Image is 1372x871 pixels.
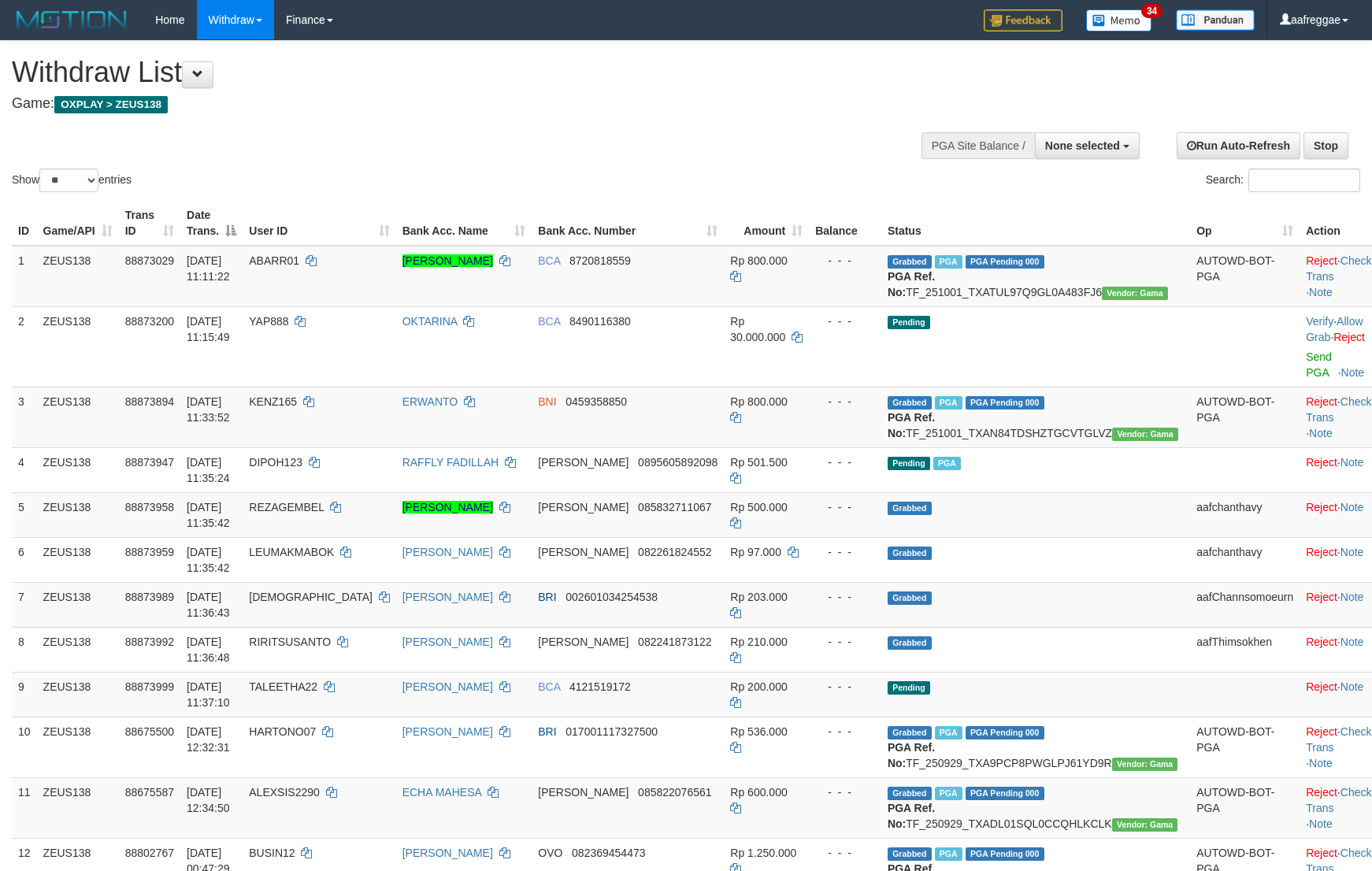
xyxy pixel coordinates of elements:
[730,254,787,267] span: Rp 800.000
[815,499,875,515] div: - - -
[815,313,875,329] div: - - -
[180,201,243,246] th: Date Trans.: activate to sort column descending
[187,501,230,529] span: [DATE] 11:35:42
[1177,132,1300,159] a: Run Auto-Refresh
[1306,315,1333,328] a: Verify
[402,456,499,469] a: RAFFLY FADILLAH
[125,725,174,738] span: 88675500
[569,680,631,693] span: Copy 4121519172 to clipboard
[12,8,132,32] img: MOTION_logo.png
[1306,680,1337,693] a: Reject
[1035,132,1140,159] button: None selected
[1340,501,1364,513] a: Note
[881,717,1190,777] td: TF_250929_TXA9PCP8PWGLPJ61YD9R
[249,456,302,469] span: DIPOH123
[1190,492,1300,537] td: aafchanthavy
[125,395,174,408] span: 88873894
[638,501,711,513] span: Copy 085832711067 to clipboard
[815,394,875,410] div: - - -
[815,784,875,800] div: - - -
[1306,254,1337,267] a: Reject
[125,680,174,693] span: 88873999
[888,741,935,769] b: PGA Ref. No:
[538,636,629,648] span: [PERSON_NAME]
[538,847,562,859] span: OVO
[1340,546,1364,558] a: Note
[1309,757,1333,769] a: Note
[888,502,932,515] span: Grabbed
[730,456,787,469] span: Rp 501.500
[888,591,932,605] span: Grabbed
[1306,315,1363,343] a: Allow Grab
[638,546,711,558] span: Copy 082261824552 to clipboard
[249,546,334,558] span: LEUMAKMABOK
[1306,350,1332,379] a: Send PGA
[730,636,787,648] span: Rp 210.000
[37,717,119,777] td: ZEUS138
[888,457,930,470] span: Pending
[538,254,560,267] span: BCA
[888,316,930,329] span: Pending
[933,457,961,470] span: Marked by aafanarl
[125,847,174,859] span: 88802767
[538,786,629,799] span: [PERSON_NAME]
[538,546,629,558] span: [PERSON_NAME]
[125,786,174,799] span: 88675587
[249,315,288,328] span: YAP888
[37,387,119,447] td: ZEUS138
[37,201,119,246] th: Game/API: activate to sort column ascending
[125,591,174,603] span: 88873989
[402,546,493,558] a: [PERSON_NAME]
[1102,287,1168,300] span: Vendor URL: https://trx31.1velocity.biz
[1303,132,1348,159] a: Stop
[119,201,180,246] th: Trans ID: activate to sort column ascending
[12,169,132,192] label: Show entries
[249,847,295,859] span: BUSIN12
[1190,717,1300,777] td: AUTOWD-BOT-PGA
[1112,818,1178,832] span: Vendor URL: https://trx31.1velocity.biz
[12,96,899,112] h4: Game:
[1141,4,1162,18] span: 34
[966,255,1044,269] span: PGA Pending
[888,636,932,650] span: Grabbed
[538,315,560,328] span: BCA
[1333,331,1365,343] a: Reject
[249,786,320,799] span: ALEXSIS2290
[249,501,324,513] span: REZAGEMBEL
[402,786,481,799] a: ECHA MAHESA
[37,672,119,717] td: ZEUS138
[243,201,395,246] th: User ID: activate to sort column ascending
[1306,395,1371,424] a: Check Trans
[37,246,119,307] td: ZEUS138
[881,387,1190,447] td: TF_251001_TXAN84TDSHZTGCVTGLVZ
[730,501,787,513] span: Rp 500.000
[1340,591,1364,603] a: Note
[1190,777,1300,838] td: AUTOWD-BOT-PGA
[935,396,962,410] span: Marked by aafpengsreynich
[815,845,875,861] div: - - -
[730,395,787,408] span: Rp 800.000
[402,501,493,513] a: [PERSON_NAME]
[12,447,37,492] td: 4
[935,255,962,269] span: Marked by aafnoeunsreypich
[125,254,174,267] span: 88873029
[809,201,881,246] th: Balance
[881,777,1190,838] td: TF_250929_TXADL01SQL0CCQHLKCLK
[569,254,631,267] span: Copy 8720818559 to clipboard
[1306,501,1337,513] a: Reject
[402,315,458,328] a: OKTARINA
[966,726,1044,739] span: PGA Pending
[1306,786,1337,799] a: Reject
[815,544,875,560] div: - - -
[881,201,1190,246] th: Status
[538,591,556,603] span: BRI
[249,636,331,648] span: RIRITSUSANTO
[187,254,230,283] span: [DATE] 11:11:22
[12,387,37,447] td: 3
[881,246,1190,307] td: TF_251001_TXATUL97Q9GL0A483FJ6
[638,786,711,799] span: Copy 085822076561 to clipboard
[1306,456,1337,469] a: Reject
[888,787,932,800] span: Grabbed
[935,726,962,739] span: Marked by aaftrukkakada
[730,680,787,693] span: Rp 200.000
